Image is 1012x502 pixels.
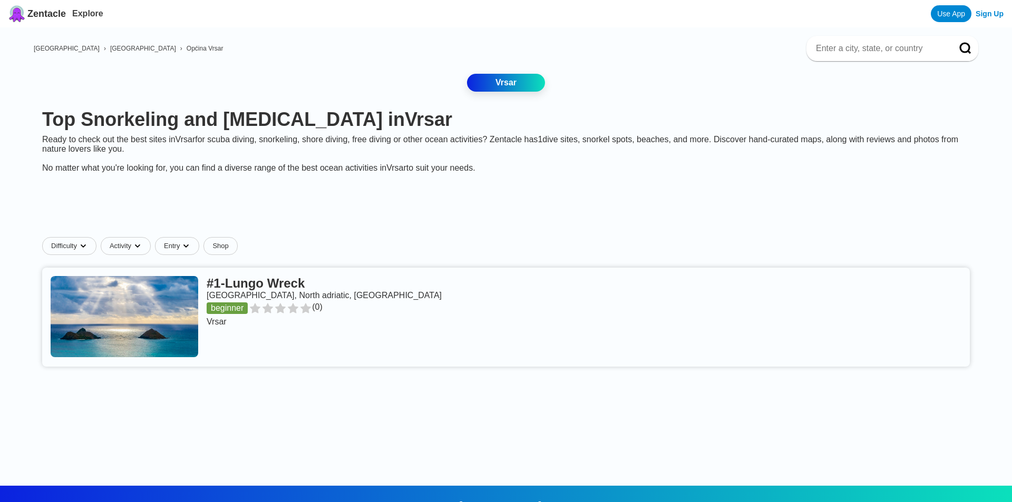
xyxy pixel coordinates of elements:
button: Activitydropdown caret [101,237,155,255]
span: › [180,45,182,52]
button: Difficultydropdown caret [42,237,101,255]
a: [GEOGRAPHIC_DATA] [34,45,100,52]
a: Zentacle logoZentacle [8,5,66,22]
span: Difficulty [51,242,77,250]
img: dropdown caret [133,242,142,250]
h1: Top Snorkeling and [MEDICAL_DATA] in Vrsar [42,109,970,131]
img: dropdown caret [79,242,87,250]
span: › [104,45,106,52]
a: Vrsar [467,74,545,92]
img: Zentacle logo [8,5,25,22]
a: Općina Vrsar [187,45,223,52]
button: Entrydropdown caret [155,237,203,255]
a: Explore [72,9,103,18]
img: dropdown caret [182,242,190,250]
a: [GEOGRAPHIC_DATA] [110,45,176,52]
a: Shop [203,237,237,255]
span: Entry [164,242,180,250]
input: Enter a city, state, or country [815,43,945,54]
div: Ready to check out the best sites in Vrsar for scuba diving, snorkeling, shore diving, free divin... [34,135,978,173]
span: Activity [110,242,131,250]
a: Sign Up [976,9,1004,18]
span: Zentacle [27,8,66,19]
a: Use App [931,5,971,22]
